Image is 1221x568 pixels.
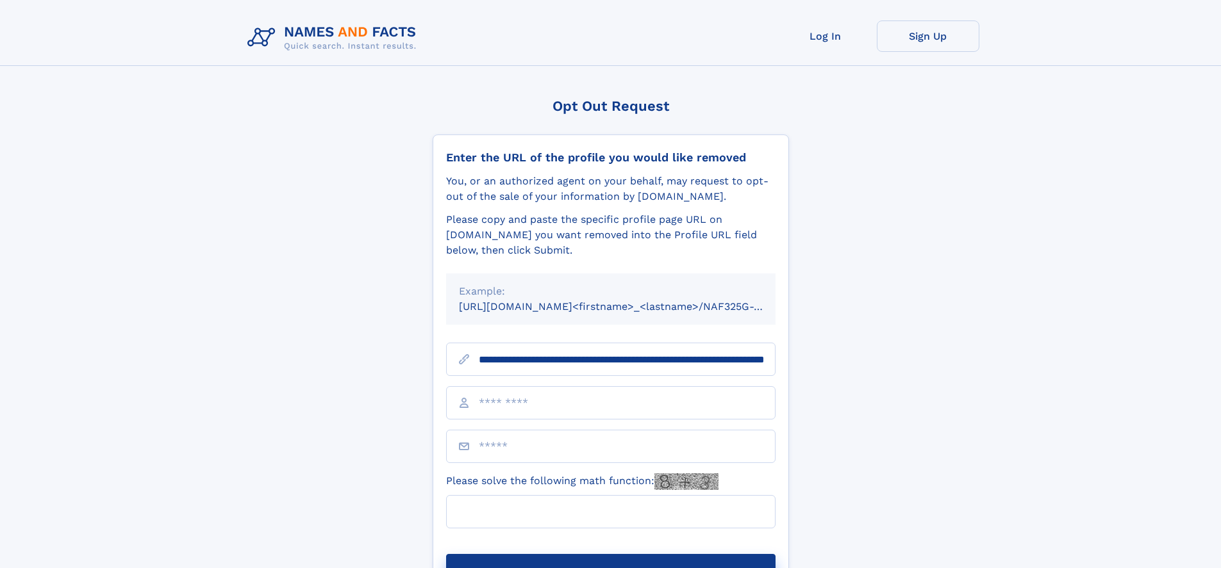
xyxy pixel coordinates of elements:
[242,20,427,55] img: Logo Names and Facts
[446,473,718,490] label: Please solve the following math function:
[446,212,776,258] div: Please copy and paste the specific profile page URL on [DOMAIN_NAME] you want removed into the Pr...
[877,20,979,52] a: Sign Up
[459,300,800,312] small: [URL][DOMAIN_NAME]<firstname>_<lastname>/NAF325G-xxxxxxxx
[459,284,763,299] div: Example:
[774,20,877,52] a: Log In
[446,174,776,204] div: You, or an authorized agent on your behalf, may request to opt-out of the sale of your informatio...
[446,150,776,165] div: Enter the URL of the profile you would like removed
[433,98,789,114] div: Opt Out Request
